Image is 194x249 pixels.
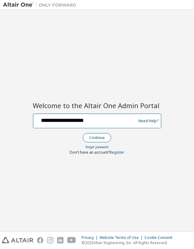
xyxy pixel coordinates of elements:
img: altair_logo.svg [2,237,33,244]
img: facebook.svg [37,237,43,244]
a: Register [110,150,124,155]
span: Don't have an account? [70,150,110,155]
div: Privacy [82,235,100,240]
div: Website Terms of Use [100,235,145,240]
div: Cookie Consent [145,235,176,240]
h2: Welcome to the Altair One Admin Portal [33,101,161,110]
img: instagram.svg [47,237,53,244]
img: linkedin.svg [57,237,64,244]
a: Need Help? [139,121,159,121]
a: Forgot password [86,145,108,149]
img: Altair One [3,2,79,8]
button: Continue [83,133,111,142]
p: © 2025 Altair Engineering, Inc. All Rights Reserved. [82,240,176,245]
img: youtube.svg [67,237,76,244]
